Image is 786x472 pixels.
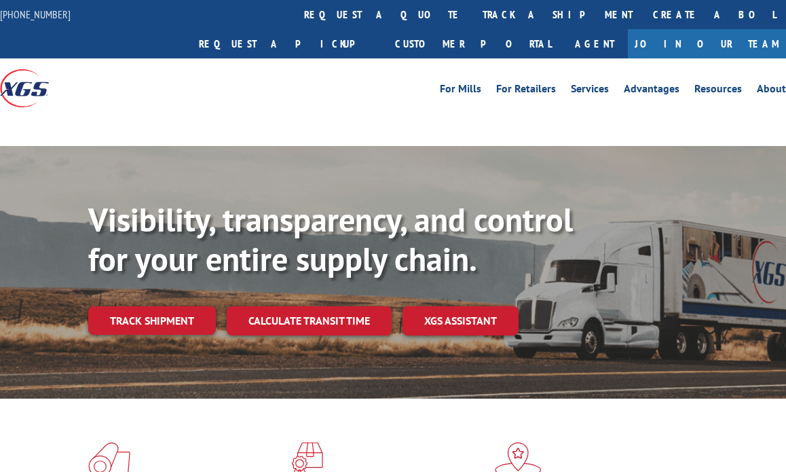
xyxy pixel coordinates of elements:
[496,84,556,98] a: For Retailers
[561,29,628,58] a: Agent
[227,306,392,335] a: Calculate transit time
[385,29,561,58] a: Customer Portal
[440,84,481,98] a: For Mills
[624,84,679,98] a: Advantages
[571,84,609,98] a: Services
[88,198,573,280] b: Visibility, transparency, and control for your entire supply chain.
[403,306,519,335] a: XGS ASSISTANT
[694,84,742,98] a: Resources
[628,29,786,58] a: Join Our Team
[757,84,786,98] a: About
[189,29,385,58] a: Request a pickup
[88,306,216,335] a: Track shipment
